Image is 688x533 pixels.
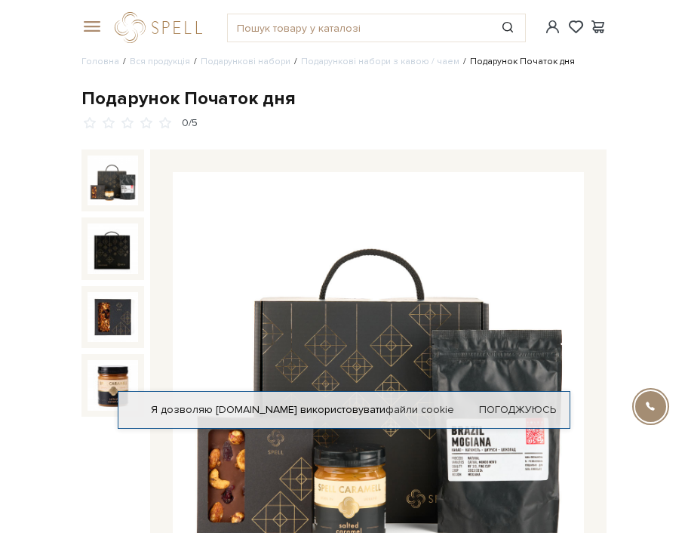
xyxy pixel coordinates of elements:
[88,360,138,411] img: Подарунок Початок дня
[385,403,454,416] a: файли cookie
[88,156,138,206] img: Подарунок Початок дня
[118,403,570,417] div: Я дозволяю [DOMAIN_NAME] використовувати
[130,56,190,67] a: Вся продукція
[81,87,607,110] div: Подарунок Початок дня
[479,403,556,417] a: Погоджуюсь
[81,56,119,67] a: Головна
[201,56,290,67] a: Подарункові набори
[228,14,490,42] input: Пошук товару у каталозі
[115,12,209,43] a: logo
[301,56,459,67] a: Подарункові набори з кавою / чаем
[490,14,525,42] button: Пошук товару у каталозі
[182,116,198,131] div: 0/5
[88,223,138,274] img: Подарунок Початок дня
[88,292,138,343] img: Подарунок Початок дня
[459,55,575,69] li: Подарунок Початок дня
